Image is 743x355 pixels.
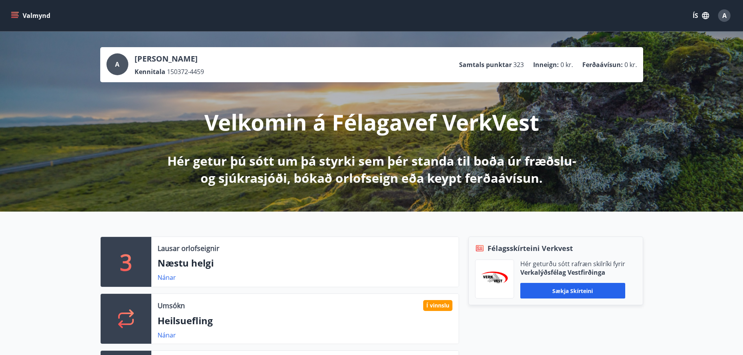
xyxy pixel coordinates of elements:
[158,331,176,339] a: Nánar
[533,60,559,69] p: Inneign :
[158,273,176,282] a: Nánar
[488,243,573,253] span: Félagsskírteini Verkvest
[120,247,132,277] p: 3
[115,60,119,69] span: A
[166,152,578,187] p: Hér getur þú sótt um þá styrki sem þér standa til boða úr fræðslu- og sjúkrasjóði, bókað orlofsei...
[582,60,623,69] p: Ferðaávísun :
[624,60,637,69] span: 0 kr.
[481,272,508,287] img: jihgzMk4dcgjRAW2aMgpbAqQEG7LZi0j9dOLAUvz.png
[459,60,512,69] p: Samtals punktar
[423,300,452,311] div: Í vinnslu
[158,314,452,327] p: Heilsuefling
[204,107,539,137] p: Velkomin á Félagavef VerkVest
[513,60,524,69] span: 323
[135,53,204,64] p: [PERSON_NAME]
[520,260,625,268] p: Hér geturðu sótt rafræn skilríki fyrir
[9,9,53,23] button: menu
[560,60,573,69] span: 0 kr.
[158,256,452,270] p: Næstu helgi
[158,300,185,311] p: Umsókn
[715,6,734,25] button: A
[135,67,165,76] p: Kennitala
[688,9,713,23] button: ÍS
[520,268,625,277] p: Verkalýðsfélag Vestfirðinga
[158,243,219,253] p: Lausar orlofseignir
[520,283,625,298] button: Sækja skírteini
[167,67,204,76] span: 150372-4459
[722,11,727,20] span: A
